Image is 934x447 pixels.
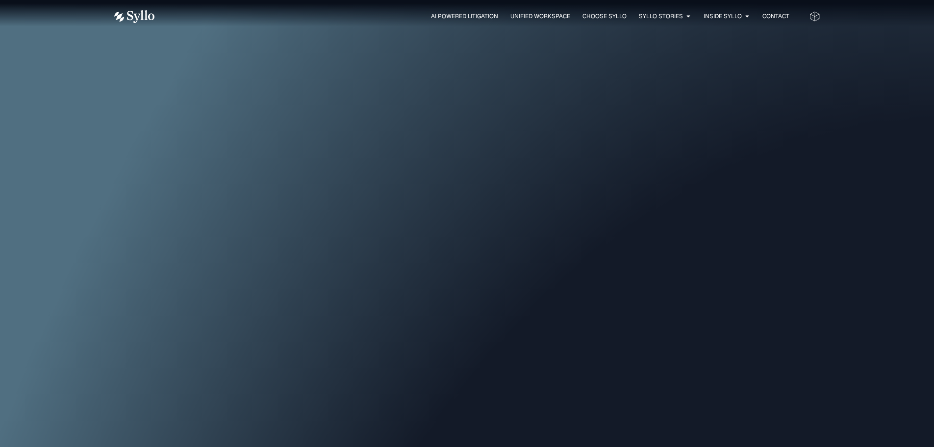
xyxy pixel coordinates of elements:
[114,10,154,23] img: Vector
[431,12,498,21] a: AI Powered Litigation
[510,12,570,21] a: Unified Workspace
[174,12,789,21] div: Menu Toggle
[582,12,627,21] a: Choose Syllo
[704,12,742,21] a: Inside Syllo
[639,12,683,21] a: Syllo Stories
[174,12,789,21] nav: Menu
[762,12,789,21] a: Contact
